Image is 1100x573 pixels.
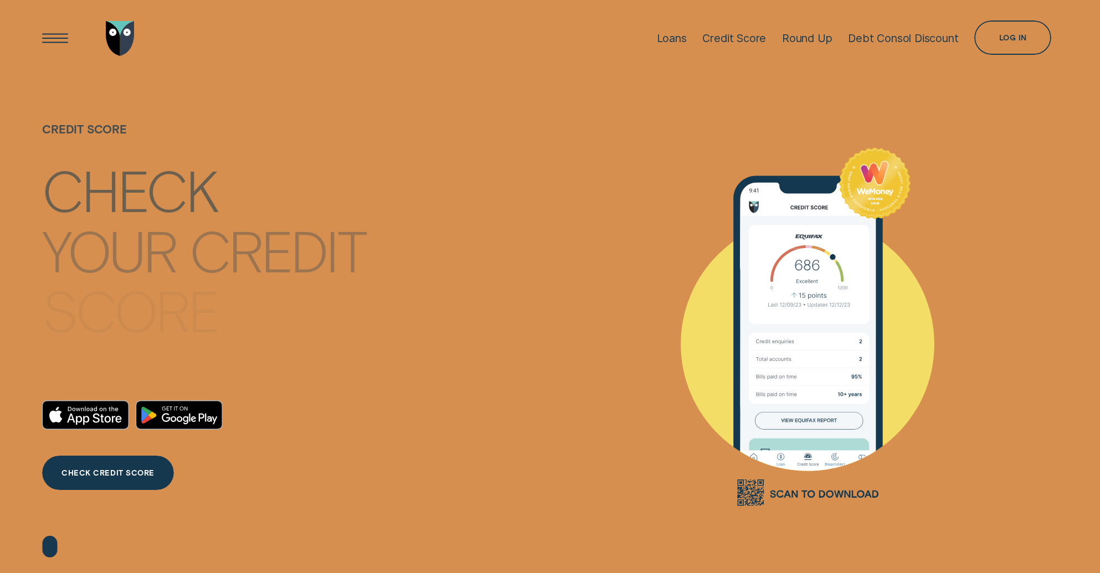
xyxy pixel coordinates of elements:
[42,152,365,312] h4: Check your credit score
[702,32,766,45] div: Credit Score
[848,32,958,45] div: Debt Consol Discount
[38,21,72,55] button: Open Menu
[657,32,687,45] div: Loans
[42,223,176,277] div: your
[974,20,1051,55] button: Log in
[106,21,135,55] img: Wisr
[42,122,365,157] h1: Credit Score
[42,456,173,490] a: CHECK CREDIT SCORE
[136,400,223,430] a: Android App on Google Play
[42,400,129,430] a: Download on the App Store
[42,163,217,216] div: Check
[42,283,218,337] div: score
[189,223,365,277] div: credit
[782,32,832,45] div: Round Up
